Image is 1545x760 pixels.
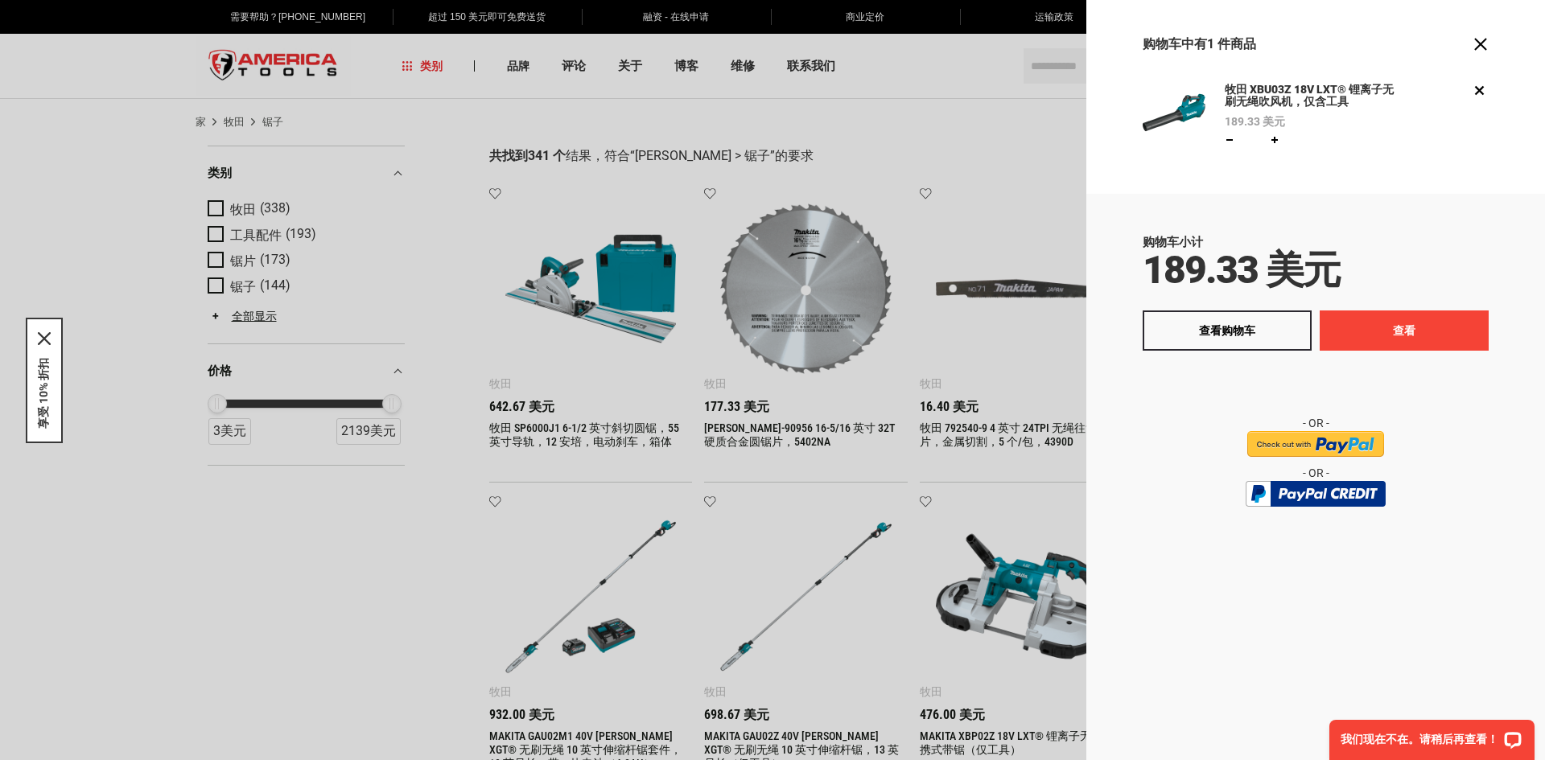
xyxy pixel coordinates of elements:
a: 牧田 XBU03Z 18V LXT® 锂离子无刷无绳吹风机，仅含工具 [1143,81,1205,150]
button: 查看 [1320,310,1489,351]
a: 牧田 XBU03Z 18V LXT® 锂离子无刷无绳吹风机，仅含工具 [1221,81,1406,112]
font: 189.33 美元 [1143,247,1340,293]
iframe: 安全快速结账框架 [1139,368,1492,414]
img: 牧田 XBU03Z 18V LXT® 锂离子无刷无绳吹风机，仅含工具 [1143,81,1205,144]
a: 查看购物车 [1143,310,1312,351]
font: 189.33 美元 [1225,115,1285,128]
iframe: LiveChat 聊天小部件 [1319,709,1545,760]
img: btn_bml_text.png [1255,511,1376,528]
font: 牧田 XBU03Z 18V LXT® 锂离子无刷无绳吹风机，仅含工具 [1225,83,1394,108]
button: 关闭 [1473,36,1489,52]
font: 购物车中有 [1143,36,1207,51]
font: 1 件商品 [1207,36,1256,51]
svg: 关闭图标 [38,332,51,345]
font: 购物车小计 [1143,235,1203,249]
font: 查看 [1393,324,1415,337]
button: 享受 10% 折扣 [37,358,51,429]
button: 关闭 [38,332,51,345]
font: 查看购物车 [1199,324,1255,337]
font: 享受 10% 折扣 [37,358,50,429]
